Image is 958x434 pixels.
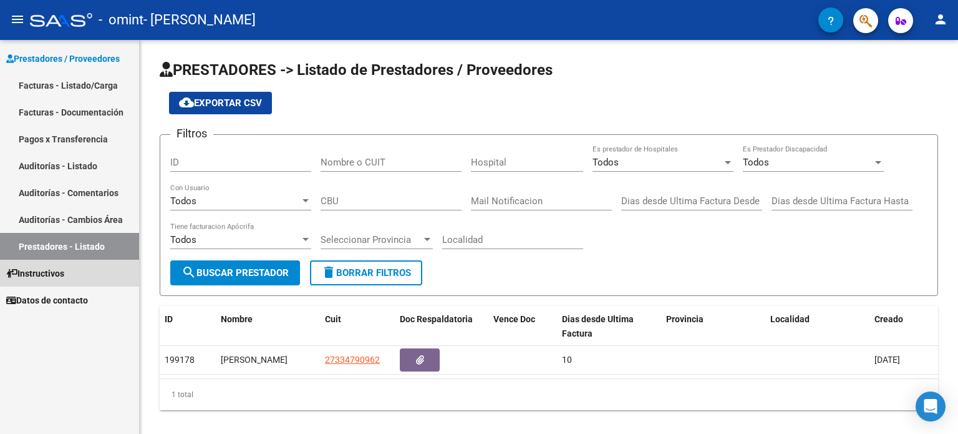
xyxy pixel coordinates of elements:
[310,260,422,285] button: Borrar Filtros
[562,314,634,338] span: Dias desde Ultima Factura
[181,267,289,279] span: Buscar Prestador
[165,314,173,324] span: ID
[170,260,300,285] button: Buscar Prestador
[493,314,535,324] span: Vence Doc
[160,379,938,410] div: 1 total
[170,125,213,142] h3: Filtros
[557,306,661,347] datatable-header-cell: Dias desde Ultima Factura
[400,314,473,324] span: Doc Respaldatoria
[221,353,315,367] div: [PERSON_NAME]
[916,392,946,422] div: Open Intercom Messenger
[170,234,196,245] span: Todos
[869,306,938,347] datatable-header-cell: Creado
[395,306,488,347] datatable-header-cell: Doc Respaldatoria
[874,314,903,324] span: Creado
[325,355,380,365] span: 27334790962
[933,12,948,27] mat-icon: person
[488,306,557,347] datatable-header-cell: Vence Doc
[743,157,769,168] span: Todos
[99,6,143,34] span: - omint
[321,267,411,279] span: Borrar Filtros
[160,306,216,347] datatable-header-cell: ID
[6,52,120,66] span: Prestadores / Proveedores
[170,195,196,207] span: Todos
[661,306,765,347] datatable-header-cell: Provincia
[10,12,25,27] mat-icon: menu
[562,355,572,365] span: 10
[6,267,64,280] span: Instructivos
[666,314,704,324] span: Provincia
[216,306,320,347] datatable-header-cell: Nombre
[181,265,196,280] mat-icon: search
[160,61,553,79] span: PRESTADORES -> Listado de Prestadores / Proveedores
[179,97,262,109] span: Exportar CSV
[169,92,272,114] button: Exportar CSV
[593,157,619,168] span: Todos
[765,306,869,347] datatable-header-cell: Localidad
[770,314,810,324] span: Localidad
[143,6,256,34] span: - [PERSON_NAME]
[179,95,194,110] mat-icon: cloud_download
[321,265,336,280] mat-icon: delete
[874,355,900,365] span: [DATE]
[165,355,195,365] span: 199178
[221,314,253,324] span: Nombre
[320,306,395,347] datatable-header-cell: Cuit
[325,314,341,324] span: Cuit
[6,293,88,307] span: Datos de contacto
[321,234,422,245] span: Seleccionar Provincia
